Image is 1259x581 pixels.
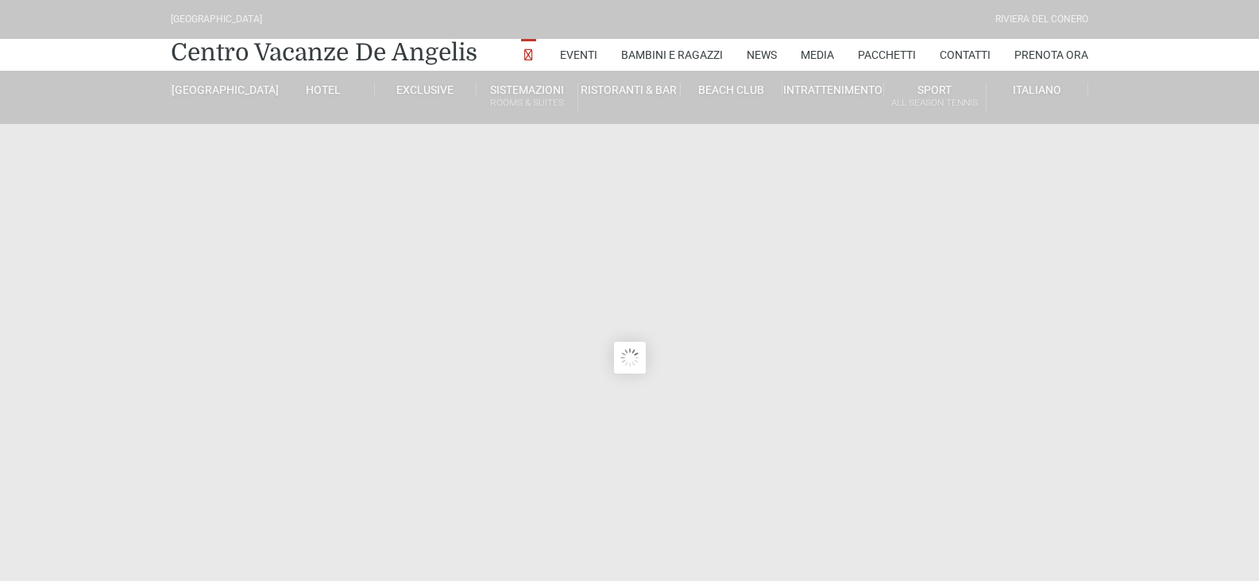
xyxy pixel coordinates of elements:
div: [GEOGRAPHIC_DATA] [171,12,262,27]
a: Exclusive [375,83,477,97]
a: News [747,39,777,71]
a: Prenota Ora [1014,39,1088,71]
a: Ristoranti & Bar [578,83,680,97]
a: Media [801,39,834,71]
a: Contatti [940,39,991,71]
small: Rooms & Suites [477,95,577,110]
a: [GEOGRAPHIC_DATA] [171,83,272,97]
a: Eventi [560,39,597,71]
a: Pacchetti [858,39,916,71]
small: All Season Tennis [884,95,985,110]
a: Intrattenimento [782,83,884,97]
a: Bambini e Ragazzi [621,39,723,71]
span: Italiano [1013,83,1061,96]
a: Italiano [987,83,1088,97]
a: Centro Vacanze De Angelis [171,37,477,68]
a: SistemazioniRooms & Suites [477,83,578,112]
a: SportAll Season Tennis [884,83,986,112]
a: Beach Club [681,83,782,97]
div: Riviera Del Conero [995,12,1088,27]
a: Hotel [272,83,374,97]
